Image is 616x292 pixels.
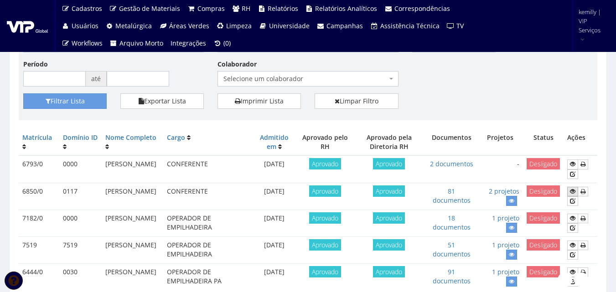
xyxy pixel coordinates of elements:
td: [PERSON_NAME] [102,263,164,290]
span: Arquivo Morto [119,39,163,47]
td: [PERSON_NAME] [102,236,164,263]
td: CONFERENTE [163,183,251,210]
a: Campanhas [313,17,367,35]
td: CONFERENTE [163,155,251,183]
td: [DATE] [251,210,297,236]
a: Admitido em [260,133,289,151]
span: Aprovado [309,266,341,277]
a: (0) [210,35,234,52]
a: Domínio ID [63,133,98,142]
td: OPERADOR DE EMPILHADEIRA [163,210,251,236]
span: Aprovado [373,239,405,251]
a: 91 documentos [433,267,471,285]
a: 1 projeto [492,214,519,222]
span: Correspondências [394,4,450,13]
span: Desligado [527,239,560,251]
span: Desligado [527,158,560,169]
td: 0117 [59,183,102,210]
td: [PERSON_NAME] [102,155,164,183]
a: 18 documentos [433,214,471,231]
a: Assistência Técnica [367,17,443,35]
span: Aprovado [309,239,341,251]
span: Áreas Verdes [169,21,209,30]
td: 7519 [59,236,102,263]
td: [PERSON_NAME] [102,210,164,236]
span: Integrações [171,39,206,47]
a: 1 projeto [492,241,519,249]
td: [DATE] [251,155,297,183]
a: Workflows [58,35,106,52]
td: [DATE] [251,183,297,210]
span: Relatórios Analíticos [315,4,377,13]
a: 81 documentos [433,187,471,205]
span: Metalúrgica [115,21,152,30]
td: 0000 [59,155,102,183]
span: (0) [223,39,231,47]
span: Relatórios [268,4,298,13]
a: Cargo [167,133,185,142]
td: 0030 [59,263,102,290]
a: Usuários [58,17,102,35]
td: OPERADOR DE EMPILHADEIRA PA [163,263,251,290]
th: Projetos [477,129,523,155]
a: TV [443,17,468,35]
span: Aprovado [373,185,405,197]
td: [DATE] [251,236,297,263]
span: Cadastros [72,4,102,13]
th: Documentos [426,129,477,155]
span: Desligado [527,266,560,277]
a: 51 documentos [433,241,471,258]
label: Período [23,60,48,69]
span: Aprovado [309,212,341,224]
a: 2 documentos [430,159,473,168]
th: Status [523,129,564,155]
span: Aprovado [309,185,341,197]
td: [PERSON_NAME] [102,183,164,210]
span: Gestão de Materiais [119,4,180,13]
a: Limpeza [213,17,256,35]
span: Aprovado [309,158,341,169]
td: [DATE] [251,263,297,290]
td: 6850/0 [19,183,59,210]
a: Limpar Filtro [315,93,398,109]
a: Universidade [255,17,313,35]
span: até [86,71,107,87]
a: Integrações [167,35,210,52]
span: TV [456,21,464,30]
span: Universidade [269,21,310,30]
span: RH [242,4,250,13]
td: 6793/0 [19,155,59,183]
span: Aprovado [373,266,405,277]
th: Aprovado pelo RH [298,129,352,155]
td: 7182/0 [19,210,59,236]
td: - [477,155,523,183]
td: OPERADOR DE EMPILHADEIRA [163,236,251,263]
a: 2 projetos [489,187,519,195]
button: Exportar Lista [120,93,204,109]
a: Arquivo Morto [106,35,167,52]
span: Desligado [527,185,560,197]
td: 0000 [59,210,102,236]
th: Aprovado pela Diretoria RH [352,129,426,155]
span: Aprovado [373,158,405,169]
td: 6444/0 [19,263,59,290]
span: Usuários [72,21,98,30]
span: Selecione um colaborador [223,74,387,83]
a: Imprimir Lista [217,93,301,109]
span: Selecione um colaborador [217,71,398,87]
span: Aprovado [373,212,405,224]
span: kemilly | VIP Serviços [579,7,604,35]
img: logo [7,19,48,33]
a: Matrícula [22,133,52,142]
span: Limpeza [226,21,252,30]
label: Colaborador [217,60,257,69]
span: Assistência Técnica [380,21,440,30]
span: Workflows [72,39,103,47]
th: Ações [564,129,597,155]
a: 1 projeto [492,267,519,276]
span: Campanhas [326,21,363,30]
span: Compras [197,4,225,13]
td: 7519 [19,236,59,263]
button: Filtrar Lista [23,93,107,109]
a: Nome Completo [105,133,156,142]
